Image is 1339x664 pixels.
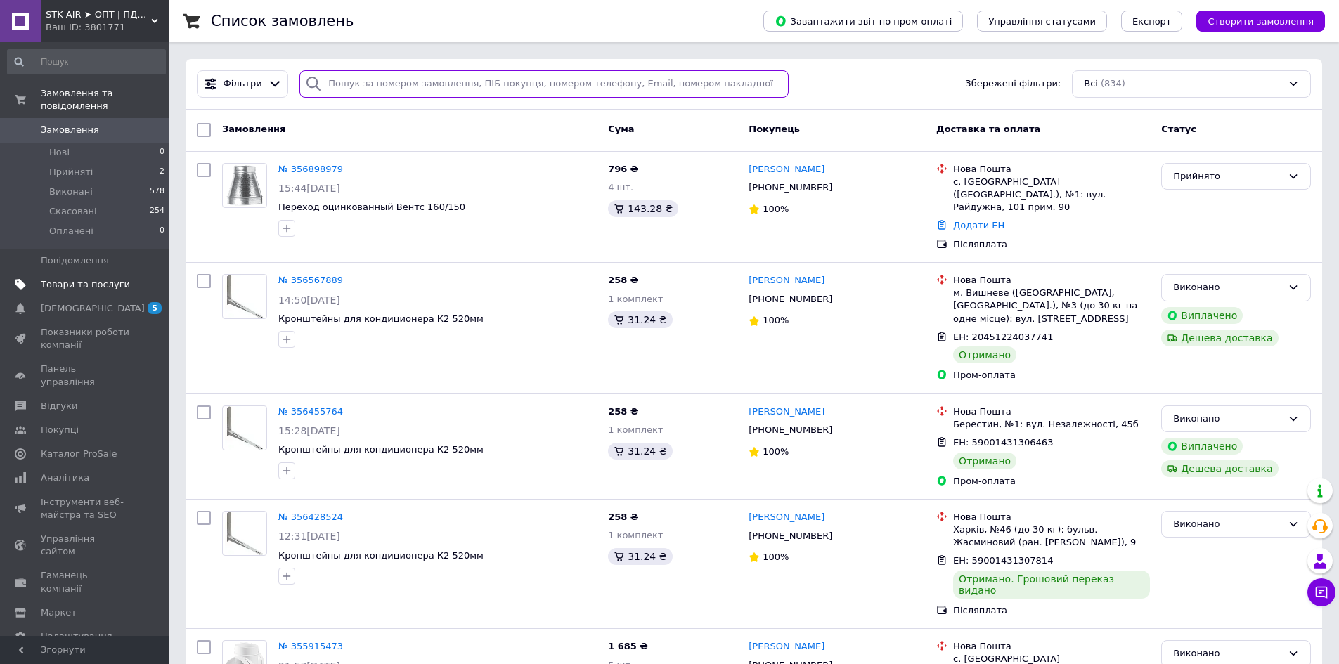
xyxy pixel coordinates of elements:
[222,405,267,450] a: Фото товару
[763,204,789,214] span: 100%
[222,274,267,319] a: Фото товару
[160,146,164,159] span: 0
[608,311,672,328] div: 31.24 ₴
[953,523,1150,549] div: Харків, №46 (до 30 кг): бульв. Жасминовий (ран. [PERSON_NAME]), 9
[1161,460,1278,477] div: Дешева доставка
[160,225,164,237] span: 0
[1121,11,1183,32] button: Експорт
[988,16,1096,27] span: Управління статусами
[1208,16,1314,27] span: Створити замовлення
[953,511,1150,523] div: Нова Пошта
[222,163,267,208] a: Фото товару
[953,176,1150,214] div: с. [GEOGRAPHIC_DATA] ([GEOGRAPHIC_DATA].), №1: вул. Райдужна, 101 прим. 90
[1161,330,1278,346] div: Дешева доставка
[608,641,647,651] span: 1 685 ₴
[49,166,93,178] span: Прийняті
[278,183,340,194] span: 15:44[DATE]
[608,275,638,285] span: 258 ₴
[225,512,264,555] img: Фото товару
[1173,517,1282,532] div: Виконано
[608,548,672,565] div: 31.24 ₴
[160,166,164,178] span: 2
[299,70,789,98] input: Пошук за номером замовлення, ПІБ покупця, номером телефону, Email, номером накладної
[953,346,1016,363] div: Отримано
[222,511,267,556] a: Фото товару
[1084,77,1098,91] span: Всі
[608,512,638,522] span: 258 ₴
[953,405,1150,418] div: Нова Пошта
[1182,15,1325,26] a: Створити замовлення
[608,164,638,174] span: 796 ₴
[222,124,285,134] span: Замовлення
[49,185,93,198] span: Виконані
[148,302,162,314] span: 5
[278,550,484,561] a: Кронштейны для кондиционера К2 520мм
[749,124,800,134] span: Покупець
[953,238,1150,251] div: Післяплата
[608,294,663,304] span: 1 комплект
[150,205,164,218] span: 254
[1173,646,1282,661] div: Виконано
[1132,16,1172,27] span: Експорт
[278,202,465,212] a: Переход оцинкованный Вентс 160/150
[49,205,97,218] span: Скасовані
[763,315,789,325] span: 100%
[608,424,663,435] span: 1 комплект
[278,275,343,285] a: № 356567889
[41,471,89,484] span: Аналітика
[225,406,264,450] img: Фото товару
[1161,307,1243,324] div: Виплачено
[953,453,1016,469] div: Отримано
[608,406,638,417] span: 258 ₴
[46,8,151,21] span: STK AIR ➤ ОПТ | ПДВ | РОЗДРІБ | ВЕНТИЛЯЦІЯ ТА КОНДИЦІОНЕРИ
[41,400,77,412] span: Відгуки
[46,21,169,34] div: Ваш ID: 3801771
[41,569,130,594] span: Гаманець компанії
[775,15,952,27] span: Завантажити звіт по пром-оплаті
[749,405,824,419] a: [PERSON_NAME]
[278,425,340,436] span: 15:28[DATE]
[278,294,340,306] span: 14:50[DATE]
[953,475,1150,488] div: Пром-оплата
[608,530,663,540] span: 1 комплект
[41,326,130,351] span: Показники роботи компанії
[749,294,832,304] span: [PHONE_NUMBER]
[749,424,832,435] span: [PHONE_NUMBER]
[953,369,1150,382] div: Пром-оплата
[41,496,130,521] span: Інструменти веб-майстра та SEO
[608,124,634,134] span: Cума
[211,13,354,30] h1: Список замовлень
[49,225,93,237] span: Оплачені
[763,552,789,562] span: 100%
[41,87,169,112] span: Замовлення та повідомлення
[936,124,1040,134] span: Доставка та оплата
[953,332,1053,342] span: ЕН: 20451224037741
[1101,78,1125,89] span: (834)
[953,437,1053,448] span: ЕН: 59001431306463
[41,278,130,291] span: Товари та послуги
[749,182,832,193] span: [PHONE_NUMBER]
[608,443,672,460] div: 31.24 ₴
[965,77,1061,91] span: Збережені фільтри:
[608,182,633,193] span: 4 шт.
[749,530,832,541] span: [PHONE_NUMBER]
[41,630,112,643] span: Налаштування
[278,313,484,324] a: Кронштейны для кондиционера К2 520мм
[763,446,789,457] span: 100%
[278,444,484,455] a: Кронштейны для кондиционера К2 520мм
[953,418,1150,431] div: Берестин, №1: вул. Незалежності, 45б
[7,49,166,74] input: Пошук
[49,146,70,159] span: Нові
[1307,578,1335,606] button: Чат з покупцем
[223,164,266,207] img: Фото товару
[41,533,130,558] span: Управління сайтом
[41,124,99,136] span: Замовлення
[749,274,824,287] a: [PERSON_NAME]
[953,571,1150,599] div: Отримано. Грошовий переказ видано
[41,363,130,388] span: Панель управління
[278,530,340,542] span: 12:31[DATE]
